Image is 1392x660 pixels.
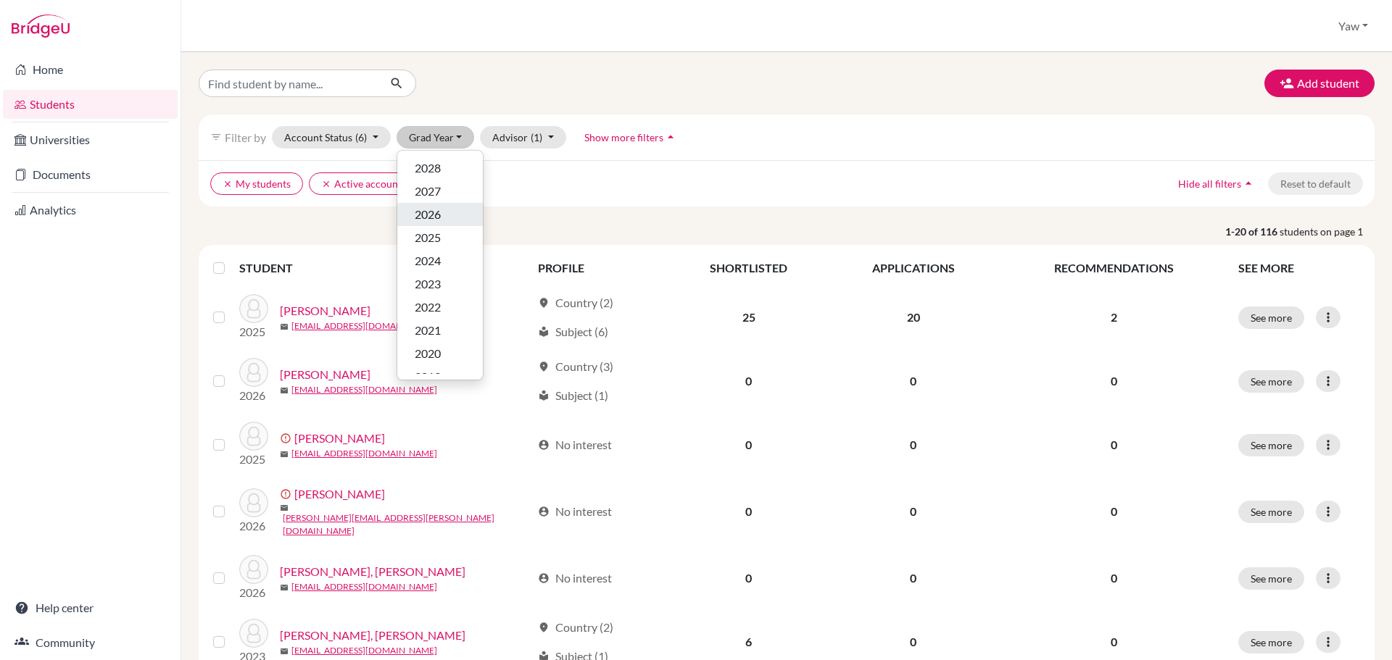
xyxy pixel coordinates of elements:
div: Grad Year [397,150,484,380]
i: clear [321,179,331,189]
span: 2020 [415,345,441,362]
th: SEE MORE [1230,251,1369,285]
span: 2022 [415,298,441,316]
span: error_outline [280,488,294,500]
button: Advisor(1) [480,126,566,149]
span: (6) [355,131,367,143]
a: [EMAIL_ADDRESS][DOMAIN_NAME] [291,319,437,333]
a: Universities [3,125,178,154]
input: Find student by name... [199,70,378,97]
button: See more [1238,631,1304,653]
p: 2 [1007,309,1221,326]
td: 0 [668,349,829,413]
th: APPLICATIONS [829,251,998,285]
span: error_outline [280,433,294,444]
button: See more [1238,306,1304,329]
i: arrow_drop_up [663,130,678,144]
span: mail [280,450,289,459]
a: [PERSON_NAME] [280,302,370,319]
span: mail [280,647,289,656]
button: 2027 [397,180,483,203]
span: Show more filters [584,131,663,143]
span: mail [280,583,289,592]
button: Show more filtersarrow_drop_up [572,126,690,149]
button: 2026 [397,203,483,226]
p: 2026 [239,584,268,601]
button: See more [1238,370,1304,393]
div: Country (3) [538,358,613,375]
td: 0 [668,413,829,477]
span: account_circle [538,572,550,584]
p: 2025 [239,451,268,468]
a: Documents [3,160,178,189]
a: [EMAIL_ADDRESS][DOMAIN_NAME] [291,644,437,657]
button: 2028 [397,156,483,180]
span: Hide all filters [1178,177,1241,190]
img: Bridge-U [12,14,70,38]
td: 0 [668,546,829,610]
a: [EMAIL_ADDRESS][DOMAIN_NAME] [291,383,437,396]
td: 0 [668,477,829,546]
td: 0 [829,546,998,610]
span: account_circle [538,506,550,517]
div: No interest [538,569,612,587]
a: [EMAIL_ADDRESS][DOMAIN_NAME] [291,580,437,593]
a: Community [3,628,178,657]
span: 2026 [415,206,441,223]
div: Country (2) [538,619,613,636]
span: location_on [538,361,550,372]
p: 0 [1007,503,1221,520]
span: 2019 [415,368,441,385]
p: 0 [1007,436,1221,454]
img: ADARKWAH YIADOM, KING [239,619,268,648]
span: 2021 [415,322,441,339]
th: RECOMMENDATIONS [998,251,1230,285]
button: Add student [1264,70,1375,97]
a: [PERSON_NAME] [280,366,370,383]
p: 0 [1007,569,1221,587]
td: 0 [829,413,998,477]
button: 2025 [397,226,483,249]
span: 2024 [415,252,441,270]
a: [PERSON_NAME] [294,485,385,503]
th: SHORTLISTED [668,251,829,285]
a: Home [3,55,178,84]
a: [PERSON_NAME], [PERSON_NAME] [280,563,465,580]
td: 25 [668,285,829,349]
p: 0 [1007,633,1221,651]
i: filter_list [210,131,222,143]
a: [PERSON_NAME] [294,430,385,447]
a: Analytics [3,196,178,225]
button: See more [1238,567,1304,590]
a: [EMAIL_ADDRESS][DOMAIN_NAME] [291,447,437,460]
div: No interest [538,436,612,454]
a: [PERSON_NAME][EMAIL_ADDRESS][PERSON_NAME][DOMAIN_NAME] [283,511,531,538]
button: clearActive accounts [309,172,418,195]
div: No interest [538,503,612,520]
span: account_circle [538,439,550,451]
button: Hide all filtersarrow_drop_up [1166,172,1268,195]
a: Students [3,90,178,119]
button: Grad Year [397,126,475,149]
button: 2019 [397,365,483,388]
img: Abdulai, Morris [239,488,268,517]
button: Yaw [1332,12,1375,40]
td: 20 [829,285,998,349]
span: local_library [538,390,550,401]
button: 2024 [397,249,483,272]
td: 0 [829,477,998,546]
button: 2020 [397,342,483,365]
a: [PERSON_NAME], [PERSON_NAME] [280,627,465,644]
span: students on page 1 [1280,224,1375,239]
span: 2027 [415,183,441,200]
p: 2026 [239,387,268,404]
button: See more [1238,501,1304,523]
i: clear [223,179,233,189]
img: Abani , Thierry Ekow [239,294,268,323]
button: 2021 [397,319,483,342]
th: PROFILE [529,251,668,285]
button: See more [1238,434,1304,456]
img: Abbeo, Jolleen [239,358,268,387]
span: location_on [538,622,550,633]
i: arrow_drop_up [1241,176,1256,191]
